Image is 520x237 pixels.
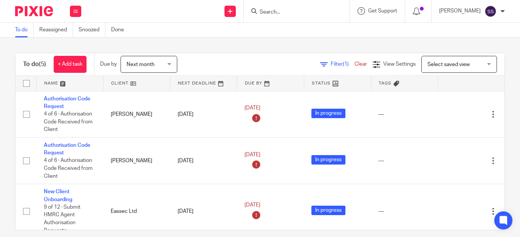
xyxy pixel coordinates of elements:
[311,206,345,215] span: In progress
[15,23,34,37] a: To do
[44,96,90,109] a: Authorisation Code Request
[245,152,260,157] span: [DATE]
[354,62,367,67] a: Clear
[427,62,470,67] span: Select saved view
[368,8,397,14] span: Get Support
[378,208,430,215] div: ---
[259,9,327,16] input: Search
[245,106,260,111] span: [DATE]
[170,91,237,137] td: [DATE]
[331,62,354,67] span: Filter
[111,23,130,37] a: Done
[439,7,481,15] p: [PERSON_NAME]
[383,62,416,67] span: View Settings
[170,137,237,184] td: [DATE]
[39,61,46,67] span: (5)
[311,155,345,165] span: In progress
[23,60,46,68] h1: To do
[379,81,392,85] span: Tags
[103,91,170,137] td: [PERSON_NAME]
[39,23,73,37] a: Reassigned
[15,6,53,16] img: Pixie
[103,137,170,184] td: [PERSON_NAME]
[44,205,80,233] span: 9 of 12 · Submit HMRC Agent Authorisation Requests
[378,157,430,165] div: ---
[44,111,93,132] span: 4 of 6 · Authorisation Code Received from Client
[343,62,349,67] span: (1)
[100,60,117,68] p: Due by
[44,189,72,202] a: New Client Onboarding
[44,158,93,179] span: 4 of 6 · Authorisation Code Received from Client
[44,143,90,155] a: Authorisation Code Request
[245,203,260,208] span: [DATE]
[311,109,345,118] span: In progress
[127,62,155,67] span: Next month
[54,56,87,73] a: + Add task
[484,5,497,17] img: svg%3E
[378,111,430,118] div: ---
[79,23,105,37] a: Snoozed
